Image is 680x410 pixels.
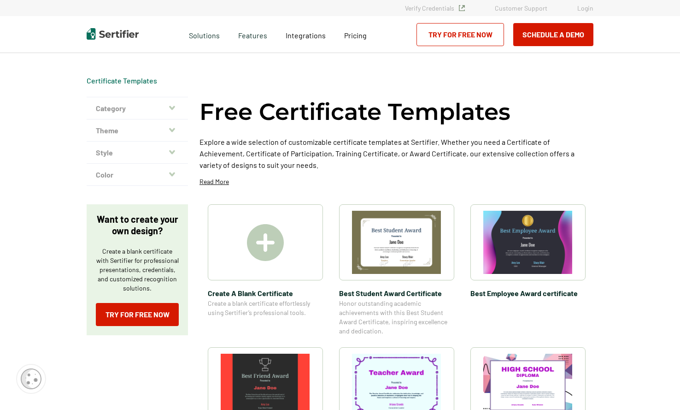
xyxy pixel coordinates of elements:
a: Try for Free Now [96,303,179,326]
p: Read More [199,177,229,186]
span: Integrations [286,31,326,40]
a: Certificate Templates [87,76,157,85]
span: Best Student Award Certificate​ [339,287,454,299]
button: Schedule a Demo [513,23,593,46]
p: Explore a wide selection of customizable certificate templates at Sertifier. Whether you need a C... [199,136,593,171]
button: Style [87,142,188,164]
span: Solutions [189,29,220,40]
span: Create a blank certificate effortlessly using Sertifier’s professional tools. [208,299,323,317]
span: Pricing [344,31,367,40]
span: Best Employee Award certificate​ [470,287,586,299]
p: Want to create your own design? [96,214,179,237]
span: Create A Blank Certificate [208,287,323,299]
img: Verified [459,5,465,11]
a: Best Student Award Certificate​Best Student Award Certificate​Honor outstanding academic achievem... [339,204,454,336]
div: Breadcrumb [87,76,157,85]
img: Best Student Award Certificate​ [352,211,441,274]
button: Color [87,164,188,186]
a: Customer Support [495,4,547,12]
button: Category [87,97,188,119]
a: Best Employee Award certificate​Best Employee Award certificate​ [470,204,586,336]
a: Login [577,4,593,12]
h1: Free Certificate Templates [199,97,510,127]
a: Verify Credentials [405,4,465,12]
a: Pricing [344,29,367,40]
iframe: Chat Widget [634,366,680,410]
img: Create A Blank Certificate [247,224,284,261]
p: Create a blank certificate with Sertifier for professional presentations, credentials, and custom... [96,247,179,293]
button: Theme [87,119,188,142]
img: Sertifier | Digital Credentialing Platform [87,28,139,40]
span: Features [238,29,267,40]
img: Best Employee Award certificate​ [483,211,573,274]
a: Integrations [286,29,326,40]
a: Try for Free Now [416,23,504,46]
img: Cookie Popup Icon [21,368,41,389]
span: Honor outstanding academic achievements with this Best Student Award Certificate, inspiring excel... [339,299,454,336]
